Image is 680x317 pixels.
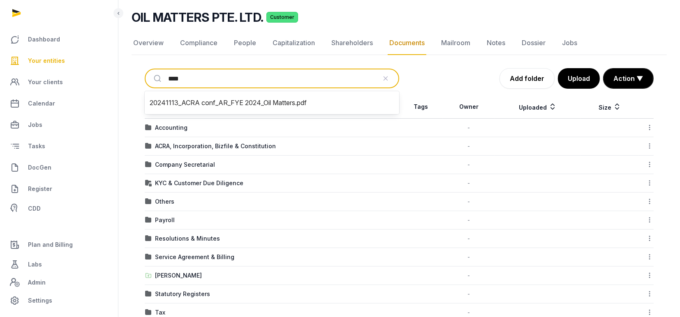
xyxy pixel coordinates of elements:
[145,309,152,316] img: folder.svg
[155,234,220,243] div: Resolutions & Minutes
[132,31,667,55] nav: Tabs
[271,31,317,55] a: Capitalization
[155,142,276,150] div: ACRA, Incorporation, Bizfile & Constitution
[155,253,234,261] div: Service Agreement & Billing
[443,156,495,174] td: -
[560,31,579,55] a: Jobs
[443,119,495,137] td: -
[443,174,495,193] td: -
[443,230,495,248] td: -
[132,31,165,55] a: Overview
[155,161,215,169] div: Company Secretarial
[28,56,65,66] span: Your entities
[28,141,45,151] span: Tasks
[145,198,152,205] img: folder.svg
[149,69,168,87] button: Submit
[7,291,111,310] a: Settings
[145,217,152,223] img: folder.svg
[443,211,495,230] td: -
[500,68,555,89] a: Add folder
[28,163,51,172] span: DocGen
[376,69,395,87] button: Clear
[399,95,443,119] th: Tags
[232,31,258,55] a: People
[28,99,55,108] span: Calendar
[28,34,60,44] span: Dashboard
[443,193,495,211] td: -
[495,95,581,119] th: Uploaded
[145,180,152,186] img: folder-locked-icon.svg
[558,68,600,89] button: Upload
[7,235,111,255] a: Plan and Billing
[132,10,263,25] h2: OIL MATTERS PTE. LTD.
[145,161,152,168] img: folder.svg
[443,248,495,266] td: -
[443,95,495,119] th: Owner
[28,260,42,269] span: Labs
[330,31,375,55] a: Shareholders
[443,285,495,303] td: -
[604,69,653,88] button: Action ▼
[443,137,495,156] td: -
[7,115,111,135] a: Jobs
[7,255,111,274] a: Labs
[7,200,111,217] a: CDD
[520,31,547,55] a: Dossier
[145,235,152,242] img: folder.svg
[155,271,202,280] div: [PERSON_NAME]
[7,72,111,92] a: Your clients
[439,31,472,55] a: Mailroom
[178,31,219,55] a: Compliance
[155,216,175,224] div: Payroll
[581,95,639,119] th: Size
[148,94,396,111] li: 20241113_ACRA conf_AR_FYE 2024_Oil Matters.pdf
[155,290,210,298] div: Statutory Registers
[155,179,243,187] div: KYC & Customer Due Diligence
[145,254,152,260] img: folder.svg
[7,94,111,113] a: Calendar
[145,124,152,131] img: folder.svg
[28,184,52,194] span: Register
[145,291,152,297] img: folder.svg
[7,136,111,156] a: Tasks
[7,158,111,177] a: DocGen
[28,77,63,87] span: Your clients
[28,120,42,130] span: Jobs
[388,31,426,55] a: Documents
[155,308,165,317] div: Tax
[7,30,111,49] a: Dashboard
[145,272,152,279] img: folder-upload.svg
[28,240,73,250] span: Plan and Billing
[155,124,187,132] div: Accounting
[443,266,495,285] td: -
[28,278,46,287] span: Admin
[28,204,41,214] span: CDD
[7,274,111,291] a: Admin
[485,31,507,55] a: Notes
[7,51,111,71] a: Your entities
[266,12,298,23] span: Customer
[145,143,152,149] img: folder.svg
[28,296,52,306] span: Settings
[7,179,111,199] a: Register
[155,198,174,206] div: Others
